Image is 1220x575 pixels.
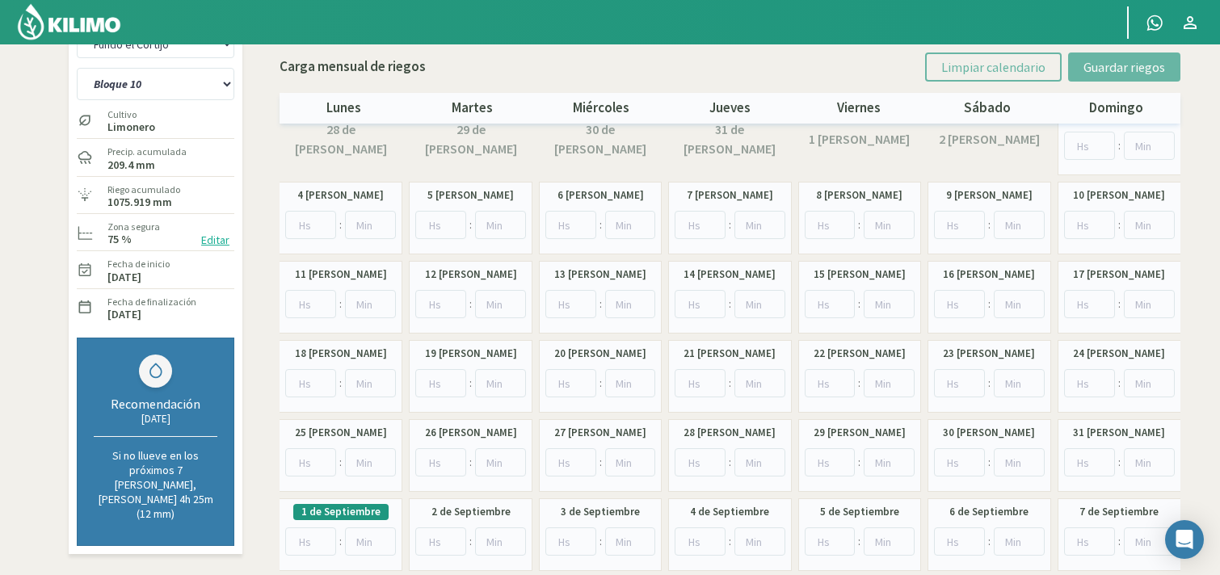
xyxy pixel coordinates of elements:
[814,425,906,441] label: 29 [PERSON_NAME]
[939,129,1040,149] label: 2 [PERSON_NAME]
[547,120,654,159] label: 30 de [PERSON_NAME]
[285,448,336,476] input: Hs
[599,533,602,550] span: :
[285,527,336,556] input: Hs
[675,369,726,397] input: Hs
[994,211,1045,239] input: Min
[690,504,769,520] label: 4 de Septiembre
[734,290,785,318] input: Min
[285,369,336,397] input: Hs
[408,98,536,119] p: martes
[545,290,596,318] input: Hs
[545,448,596,476] input: Hs
[425,425,517,441] label: 26 [PERSON_NAME]
[1064,211,1115,239] input: Hs
[345,369,396,397] input: Min
[339,216,342,233] span: :
[345,211,396,239] input: Min
[295,425,387,441] label: 25 [PERSON_NAME]
[431,504,511,520] label: 2 de Septiembre
[1124,211,1175,239] input: Min
[858,533,860,550] span: :
[599,216,602,233] span: :
[285,211,336,239] input: Hs
[339,375,342,392] span: :
[1064,290,1115,318] input: Hs
[1118,296,1121,313] span: :
[675,211,726,239] input: Hs
[94,412,217,426] div: [DATE]
[415,290,466,318] input: Hs
[469,533,472,550] span: :
[1124,369,1175,397] input: Min
[469,296,472,313] span: :
[949,504,1029,520] label: 6 de Septiembre
[923,98,1051,119] p: sábado
[734,448,785,476] input: Min
[805,211,856,239] input: Hs
[864,448,915,476] input: Min
[339,296,342,313] span: :
[729,296,731,313] span: :
[1064,132,1115,160] input: Hs
[1124,448,1175,476] input: Min
[605,369,656,397] input: Min
[729,454,731,471] span: :
[345,448,396,476] input: Min
[1073,267,1165,283] label: 17 [PERSON_NAME]
[994,369,1045,397] input: Min
[605,448,656,476] input: Min
[858,454,860,471] span: :
[107,183,180,197] label: Riego acumulado
[1052,98,1180,119] p: domingo
[805,369,856,397] input: Hs
[469,454,472,471] span: :
[1064,369,1115,397] input: Hs
[295,267,387,283] label: 11 [PERSON_NAME]
[107,160,155,170] label: 209.4 mm
[475,290,526,318] input: Min
[469,216,472,233] span: :
[820,504,899,520] label: 5 de Septiembre
[605,211,656,239] input: Min
[858,216,860,233] span: :
[684,267,776,283] label: 14 [PERSON_NAME]
[864,211,915,239] input: Min
[934,448,985,476] input: Hs
[814,346,906,362] label: 22 [PERSON_NAME]
[425,267,517,283] label: 12 [PERSON_NAME]
[16,2,122,41] img: Kilimo
[107,272,141,283] label: [DATE]
[280,57,426,78] p: Carga mensual de riegos
[1118,216,1121,233] span: :
[1118,533,1121,550] span: :
[934,527,985,556] input: Hs
[675,448,726,476] input: Hs
[988,375,991,392] span: :
[107,122,155,132] label: Limonero
[805,290,856,318] input: Hs
[816,187,902,204] label: 8 [PERSON_NAME]
[734,527,785,556] input: Min
[729,533,731,550] span: :
[734,369,785,397] input: Min
[684,346,776,362] label: 21 [PERSON_NAME]
[280,98,408,119] p: lunes
[605,527,656,556] input: Min
[475,369,526,397] input: Min
[545,211,596,239] input: Hs
[345,290,396,318] input: Min
[675,527,726,556] input: Hs
[107,309,141,320] label: [DATE]
[545,527,596,556] input: Hs
[988,216,991,233] span: :
[545,369,596,397] input: Hs
[814,267,906,283] label: 15 [PERSON_NAME]
[427,187,514,204] label: 5 [PERSON_NAME]
[599,375,602,392] span: :
[794,98,923,119] p: viernes
[864,290,915,318] input: Min
[734,211,785,239] input: Min
[864,369,915,397] input: Min
[415,369,466,397] input: Hs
